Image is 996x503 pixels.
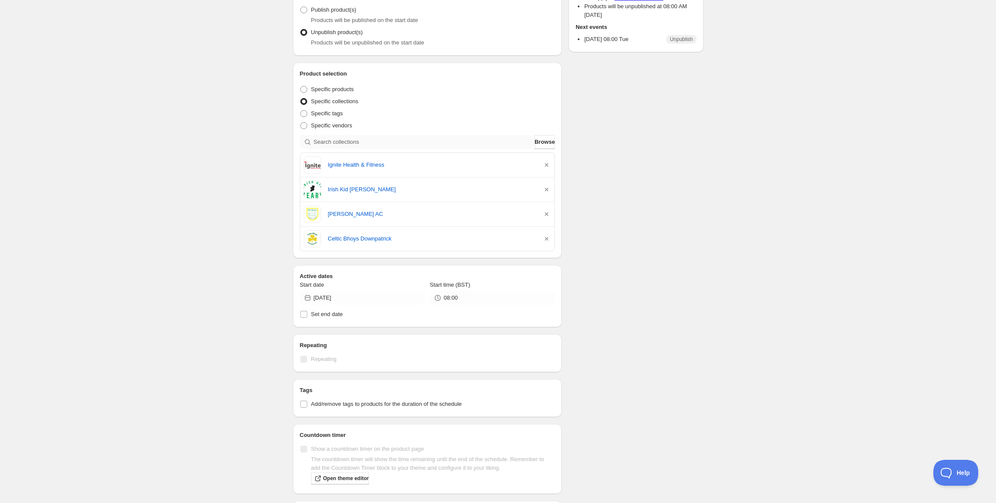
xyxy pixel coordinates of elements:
span: Unpublish product(s) [311,29,363,35]
span: Open theme editor [323,475,369,482]
span: Start time (BST) [430,282,470,288]
a: Open theme editor [311,472,369,484]
span: Browse [535,138,555,146]
a: Ignite Health & Fitness [328,161,536,169]
span: Specific tags [311,110,343,117]
span: Show a countdown timer on the product page [311,446,424,452]
h2: Tags [300,386,555,395]
span: Add/remove tags to products for the duration of the schedule [311,401,462,407]
span: Specific vendors [311,122,352,129]
a: Celtic Bhoys Downpatrick [328,234,536,243]
span: Specific collections [311,98,359,104]
a: [PERSON_NAME] AC [328,210,536,218]
input: Search collections [314,135,533,149]
span: Set end date [311,311,343,317]
h2: Product selection [300,70,555,78]
button: Browse [535,135,555,149]
h2: Countdown timer [300,431,555,440]
h2: Repeating [300,341,555,350]
p: [DATE] 08:00 Tue [584,35,628,44]
iframe: Toggle Customer Support [933,460,979,486]
span: Start date [300,282,324,288]
li: Products will be unpublished at 08:00 AM [DATE] [584,2,696,19]
h2: Next events [576,23,696,32]
span: Products will be unpublished on the start date [311,39,424,46]
h2: Active dates [300,272,555,281]
a: Irish Kid [PERSON_NAME] [328,185,536,194]
span: Products will be published on the start date [311,17,418,23]
span: Unpublish [670,36,693,43]
span: Publish product(s) [311,6,356,13]
span: Repeating [311,356,337,362]
span: Specific products [311,86,354,92]
p: The countdown timer will show the time remaining until the end of the schedule. Remember to add t... [311,455,555,472]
